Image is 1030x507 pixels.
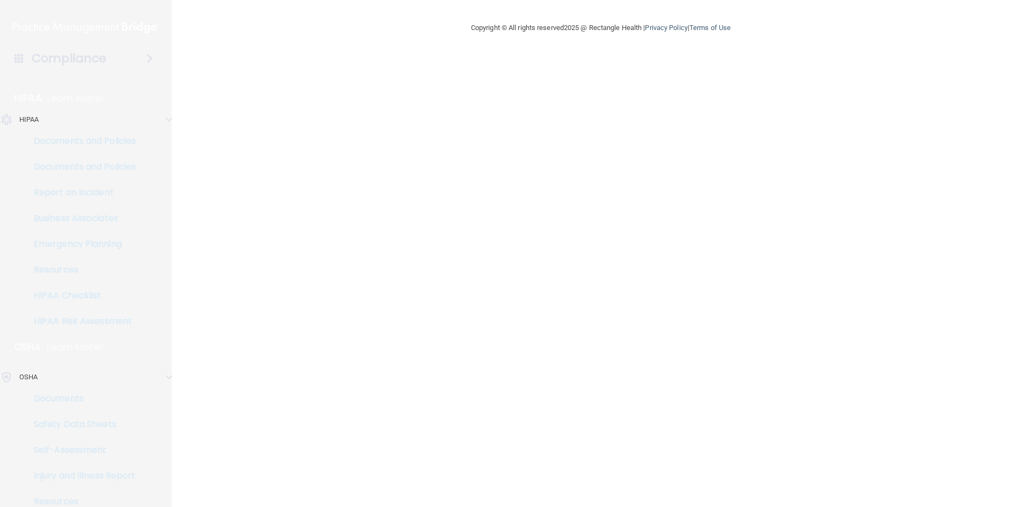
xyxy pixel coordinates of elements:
[7,239,153,249] p: Emergency Planning
[7,136,153,146] p: Documents and Policies
[645,24,687,32] a: Privacy Policy
[14,92,42,105] p: HIPAA
[7,419,153,430] p: Safety Data Sheets
[7,264,153,275] p: Resources
[405,11,797,45] div: Copyright © All rights reserved 2025 @ Rectangle Health | |
[7,187,153,198] p: Report an Incident
[7,161,153,172] p: Documents and Policies
[7,393,153,404] p: Documents
[13,17,159,38] img: PMB logo
[7,213,153,224] p: Business Associates
[19,113,39,126] p: HIPAA
[19,371,38,384] p: OSHA
[14,341,41,354] p: OSHA
[7,290,153,301] p: HIPAA Checklist
[7,496,153,507] p: Resources
[7,471,153,481] p: Injury and Illness Report
[689,24,731,32] a: Terms of Use
[32,51,106,66] h4: Compliance
[47,341,104,354] p: Learn More!
[7,316,153,327] p: HIPAA Risk Assessment
[7,445,153,455] p: Self-Assessment
[47,92,104,105] p: Learn More!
